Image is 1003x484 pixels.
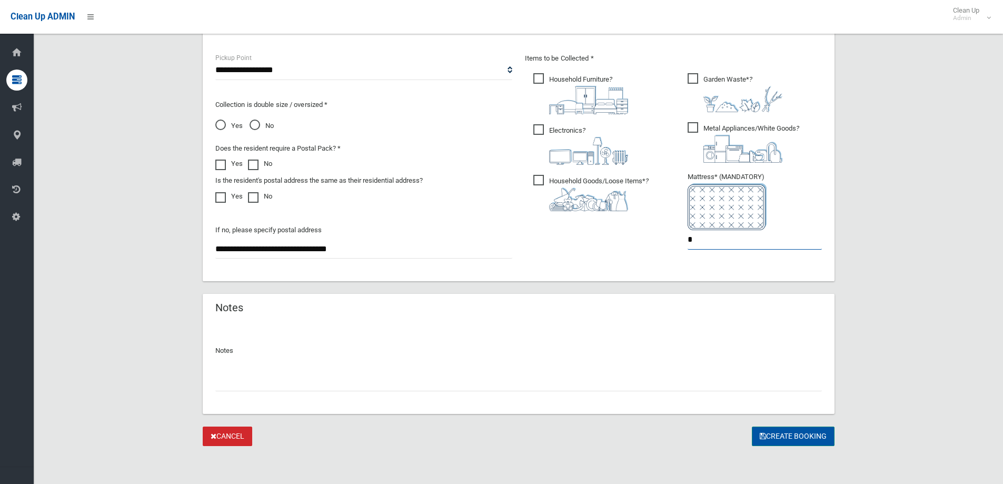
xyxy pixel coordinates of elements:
span: Electronics [533,124,628,165]
img: 4fd8a5c772b2c999c83690221e5242e0.png [703,86,782,112]
label: If no, please specify postal address [215,224,322,236]
img: 394712a680b73dbc3d2a6a3a7ffe5a07.png [549,137,628,165]
img: 36c1b0289cb1767239cdd3de9e694f19.png [703,135,782,163]
img: e7408bece873d2c1783593a074e5cb2f.png [688,183,767,230]
span: Metal Appliances/White Goods [688,122,799,163]
label: No [248,157,272,170]
p: Items to be Collected * [525,52,822,65]
span: Garden Waste* [688,73,782,112]
img: b13cc3517677393f34c0a387616ef184.png [549,187,628,211]
span: Household Furniture [533,73,628,114]
span: No [250,120,274,132]
i: ? [549,126,628,165]
p: Collection is double size / oversized * [215,98,512,111]
label: Yes [215,157,243,170]
header: Notes [203,298,256,318]
i: ? [703,75,782,112]
a: Cancel [203,427,252,446]
span: Household Goods/Loose Items* [533,175,649,211]
i: ? [549,75,628,114]
span: Clean Up ADMIN [11,12,75,22]
img: aa9efdbe659d29b613fca23ba79d85cb.png [549,86,628,114]
label: Is the resident's postal address the same as their residential address? [215,174,423,187]
label: Does the resident require a Postal Pack? * [215,142,341,155]
i: ? [549,177,649,211]
span: Clean Up [948,6,990,22]
span: Yes [215,120,243,132]
p: Notes [215,344,822,357]
label: No [248,190,272,203]
small: Admin [953,14,979,22]
label: Yes [215,190,243,203]
button: Create Booking [752,427,835,446]
span: Mattress* (MANDATORY) [688,173,822,230]
i: ? [703,124,799,163]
